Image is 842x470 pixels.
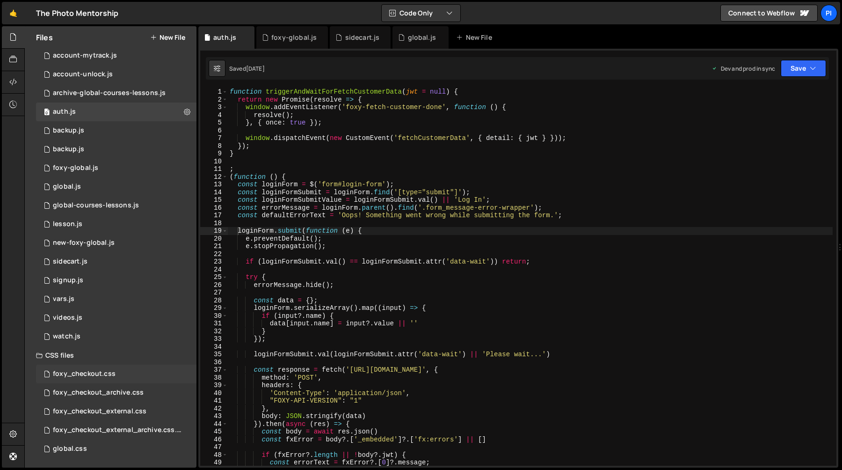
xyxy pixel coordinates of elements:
[2,2,25,24] a: 🤙
[36,271,196,290] div: 13533/35364.js
[36,32,53,43] h2: Files
[200,88,228,96] div: 1
[200,289,228,297] div: 27
[36,215,196,234] div: 13533/35472.js
[36,234,196,252] div: 13533/40053.js
[36,196,196,215] div: 13533/35292.js
[200,351,228,359] div: 35
[200,173,228,181] div: 12
[53,183,81,191] div: global.js
[53,314,82,322] div: videos.js
[200,258,228,266] div: 23
[382,5,460,22] button: Code Only
[53,407,146,416] div: foxy_checkout_external.css
[200,297,228,305] div: 28
[36,84,196,103] div: 13533/43968.js
[200,443,228,451] div: 47
[200,389,228,397] div: 40
[53,201,139,210] div: global-courses-lessons.js
[200,359,228,367] div: 36
[36,103,196,121] div: 13533/34034.js
[200,366,228,374] div: 37
[200,382,228,389] div: 39
[200,304,228,312] div: 29
[53,257,87,266] div: sidecart.js
[53,426,182,434] div: foxy_checkout_external_archive.css.css
[200,96,228,104] div: 2
[36,46,196,65] div: 13533/38628.js
[271,33,317,42] div: foxy-global.js
[200,335,228,343] div: 33
[44,109,50,117] span: 0
[720,5,818,22] a: Connect to Webflow
[200,212,228,220] div: 17
[820,5,837,22] a: Pi
[200,343,228,351] div: 34
[36,402,196,421] div: 13533/38747.css
[213,33,236,42] div: auth.js
[53,239,115,247] div: new-foxy-global.js
[456,33,495,42] div: New File
[25,346,196,365] div: CSS files
[53,220,82,228] div: lesson.js
[200,158,228,166] div: 10
[711,65,775,73] div: Dev and prod in sync
[36,121,196,140] div: 13533/45031.js
[53,51,117,60] div: account-mytrack.js
[200,405,228,413] div: 42
[200,374,228,382] div: 38
[53,164,98,172] div: foxy-global.js
[200,412,228,420] div: 43
[200,165,228,173] div: 11
[36,421,200,440] div: 13533/44029.css
[200,227,228,235] div: 19
[53,445,87,453] div: global.css
[200,127,228,135] div: 6
[36,159,196,177] div: 13533/34219.js
[200,328,228,336] div: 32
[36,308,196,327] div: 13533/42246.js
[781,60,826,77] button: Save
[36,327,196,346] div: 13533/38527.js
[200,150,228,158] div: 9
[200,312,228,320] div: 30
[53,145,84,154] div: backup.js
[200,134,228,142] div: 7
[36,7,118,19] div: The Photo Mentorship
[200,242,228,250] div: 21
[200,196,228,204] div: 15
[345,33,380,42] div: sidecart.js
[200,420,228,428] div: 44
[53,70,113,79] div: account-unlock.js
[200,451,228,459] div: 48
[53,89,166,97] div: archive-global-courses-lessons.js
[200,273,228,281] div: 25
[200,281,228,289] div: 26
[53,389,144,397] div: foxy_checkout_archive.css
[246,65,265,73] div: [DATE]
[200,181,228,189] div: 13
[200,204,228,212] div: 16
[36,365,196,383] div: 13533/38507.css
[200,320,228,328] div: 31
[200,235,228,243] div: 20
[36,65,196,84] div: 13533/41206.js
[150,34,185,41] button: New File
[53,370,116,378] div: foxy_checkout.css
[36,383,196,402] div: 13533/44030.css
[36,177,196,196] div: 13533/39483.js
[53,108,76,116] div: auth.js
[200,428,228,436] div: 45
[53,126,84,135] div: backup.js
[36,440,196,458] div: 13533/35489.css
[53,332,80,341] div: watch.js
[408,33,436,42] div: global.js
[229,65,265,73] div: Saved
[200,250,228,258] div: 22
[200,459,228,467] div: 49
[200,103,228,111] div: 3
[53,295,74,303] div: vars.js
[36,140,196,159] div: 13533/45030.js
[200,119,228,127] div: 5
